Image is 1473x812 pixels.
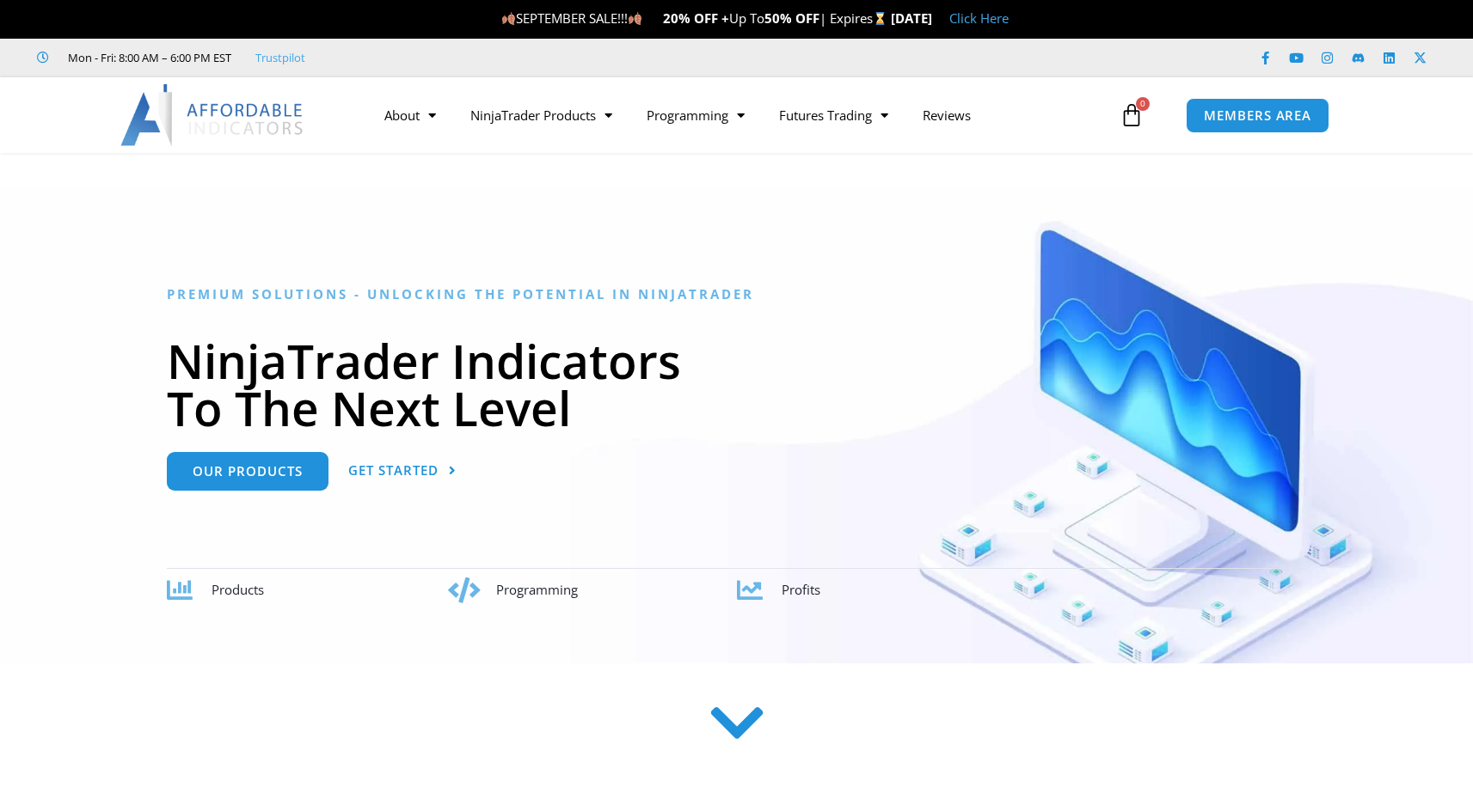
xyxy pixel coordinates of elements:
a: Reviews [905,95,988,135]
span: Profits [782,581,820,598]
img: 🍂 [502,12,515,25]
img: ⌛ [874,12,887,25]
a: 0 [1094,90,1169,140]
strong: [DATE] [891,9,932,27]
img: LogoAI | Affordable Indicators – NinjaTrader [120,84,305,146]
span: MEMBERS AREA [1204,109,1311,122]
h1: NinjaTrader Indicators To The Next Level [167,337,1306,431]
a: About [367,95,453,135]
strong: 50% OFF [764,9,819,27]
a: Programming [629,95,762,135]
img: 🍂 [629,12,641,25]
strong: 20% OFF + [663,9,729,27]
span: 0 [1136,97,1150,111]
span: Our Products [193,465,303,478]
span: SEPTEMBER SALE!!! Up To | Expires [501,9,891,27]
nav: Menu [367,95,1115,135]
a: Futures Trading [762,95,905,135]
a: Trustpilot [255,47,305,68]
a: NinjaTrader Products [453,95,629,135]
span: Programming [496,581,578,598]
span: Mon - Fri: 8:00 AM – 6:00 PM EST [64,47,231,68]
span: Get Started [348,464,439,477]
a: Get Started [348,452,457,491]
a: MEMBERS AREA [1186,98,1329,133]
a: Click Here [949,9,1009,27]
span: Products [212,581,264,598]
h6: Premium Solutions - Unlocking the Potential in NinjaTrader [167,286,1306,302]
a: Our Products [167,452,328,491]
